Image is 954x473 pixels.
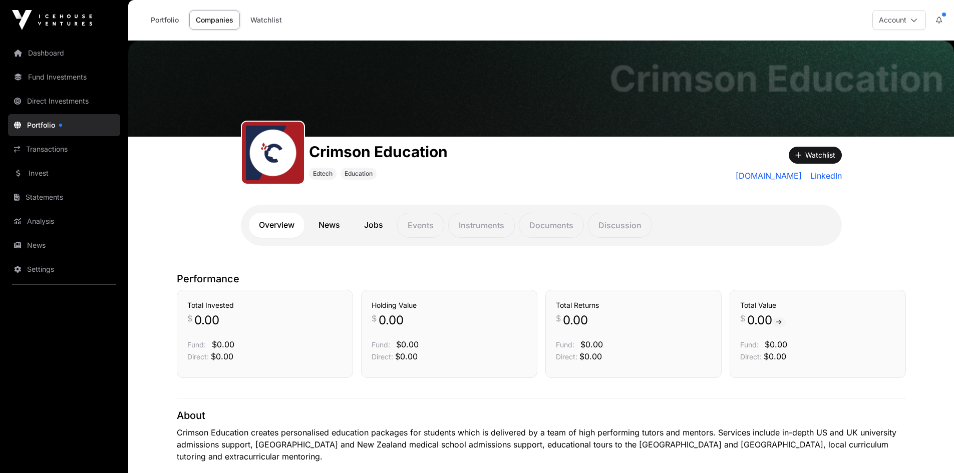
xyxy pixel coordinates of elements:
[12,10,92,30] img: Icehouse Ventures Logo
[556,340,574,349] span: Fund:
[397,213,444,238] p: Events
[8,42,120,64] a: Dashboard
[579,351,602,361] span: $0.00
[8,66,120,88] a: Fund Investments
[740,312,745,324] span: $
[8,138,120,160] a: Transactions
[740,300,895,310] h3: Total Value
[8,162,120,184] a: Invest
[309,143,448,161] h1: Crimson Education
[609,61,944,97] h1: Crimson Education
[372,340,390,349] span: Fund:
[872,10,926,30] button: Account
[177,272,906,286] p: Performance
[904,425,954,473] iframe: Chat Widget
[396,339,419,349] span: $0.00
[372,312,377,324] span: $
[556,352,577,361] span: Direct:
[736,170,802,182] a: [DOMAIN_NAME]
[354,213,393,238] a: Jobs
[246,126,300,180] img: unnamed.jpg
[372,352,393,361] span: Direct:
[8,258,120,280] a: Settings
[556,312,561,324] span: $
[764,351,786,361] span: $0.00
[194,312,219,328] span: 0.00
[187,312,192,324] span: $
[345,170,373,178] span: Education
[580,339,603,349] span: $0.00
[556,300,711,310] h3: Total Returns
[211,351,233,361] span: $0.00
[448,213,515,238] p: Instruments
[244,11,288,30] a: Watchlist
[765,339,787,349] span: $0.00
[789,147,842,164] button: Watchlist
[372,300,527,310] h3: Holding Value
[128,41,954,137] img: Crimson Education
[740,340,759,349] span: Fund:
[187,300,343,310] h3: Total Invested
[187,352,209,361] span: Direct:
[8,186,120,208] a: Statements
[806,170,842,182] a: LinkedIn
[8,114,120,136] a: Portfolio
[740,352,762,361] span: Direct:
[395,351,418,361] span: $0.00
[189,11,240,30] a: Companies
[249,213,834,238] nav: Tabs
[308,213,350,238] a: News
[177,426,906,462] p: Crimson Education creates personalised education packages for students which is delivered by a te...
[519,213,584,238] p: Documents
[747,312,786,328] span: 0.00
[177,408,906,422] p: About
[313,170,333,178] span: Edtech
[379,312,404,328] span: 0.00
[8,210,120,232] a: Analysis
[249,213,304,238] a: Overview
[187,340,206,349] span: Fund:
[144,11,185,30] a: Portfolio
[212,339,234,349] span: $0.00
[8,234,120,256] a: News
[8,90,120,112] a: Direct Investments
[588,213,652,238] p: Discussion
[563,312,588,328] span: 0.00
